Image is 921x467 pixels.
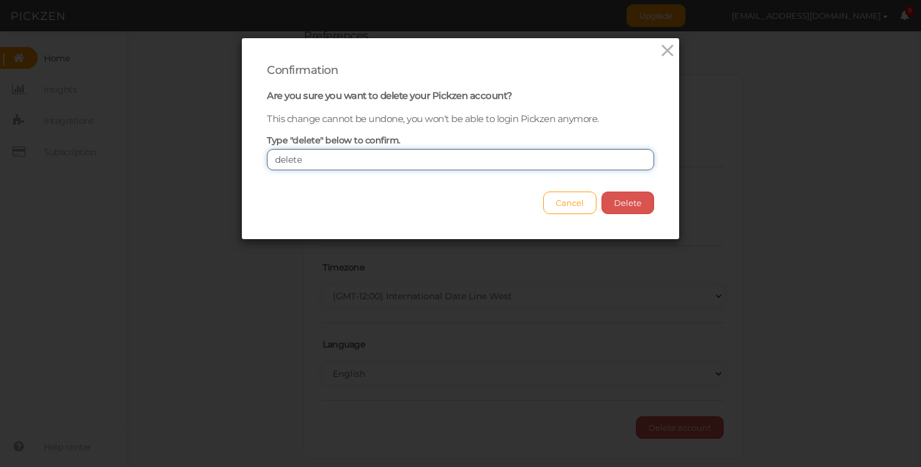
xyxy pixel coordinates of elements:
[267,90,654,125] p: This change cannot be undone, you won't be able to login Pickzen anymore.
[543,192,596,214] button: Cancel
[601,192,654,214] button: Delete
[267,149,654,170] input: delete
[267,63,654,78] div: Confirmation
[267,90,513,101] b: Are you sure you want to delete your Pickzen account?
[267,135,400,146] label: Type "delete" below to confirm.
